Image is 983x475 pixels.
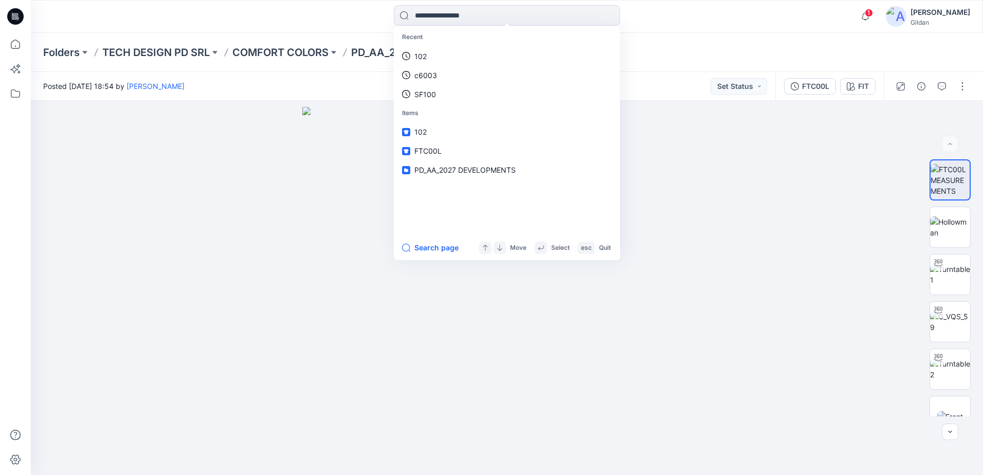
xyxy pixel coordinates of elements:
[126,82,185,90] a: [PERSON_NAME]
[232,45,329,60] a: COMFORT COLORS
[931,164,970,196] img: FTC00L MEASUREMENTS
[43,81,185,92] span: Posted [DATE] 18:54 by
[551,243,570,253] p: Select
[414,51,427,62] p: 102
[402,242,459,254] button: Search page
[599,243,611,253] p: Quit
[414,147,442,155] span: FTC00L
[396,66,618,85] a: c6003
[102,45,210,60] a: TECH DESIGN PD SRL
[930,358,970,380] img: Turntable 2
[396,122,618,141] a: 102
[414,70,437,81] p: c6003
[414,166,516,174] span: PD_AA_2027 DEVELOPMENTS
[396,85,618,104] a: SF100
[396,104,618,123] p: Items
[913,78,930,95] button: Details
[937,411,963,422] img: Front
[510,243,526,253] p: Move
[581,243,592,253] p: esc
[396,47,618,66] a: 102
[858,81,869,92] div: FIT
[396,28,618,47] p: Recent
[886,6,906,27] img: avatar
[784,78,836,95] button: FTC00L
[351,45,500,60] a: PD_AA_2027 DEVELOPMENTS
[414,127,427,136] span: 102
[396,141,618,160] a: FTC00L
[396,160,618,179] a: PD_AA_2027 DEVELOPMENTS
[911,19,970,26] div: Gildan
[865,9,873,17] span: 1
[911,6,970,19] div: [PERSON_NAME]
[930,311,970,333] img: G_VQS_59
[414,89,436,100] p: SF100
[43,45,80,60] a: Folders
[840,78,876,95] button: FIT
[930,264,970,285] img: Turntable 1
[930,216,970,238] img: Hollowman
[802,81,829,92] div: FTC00L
